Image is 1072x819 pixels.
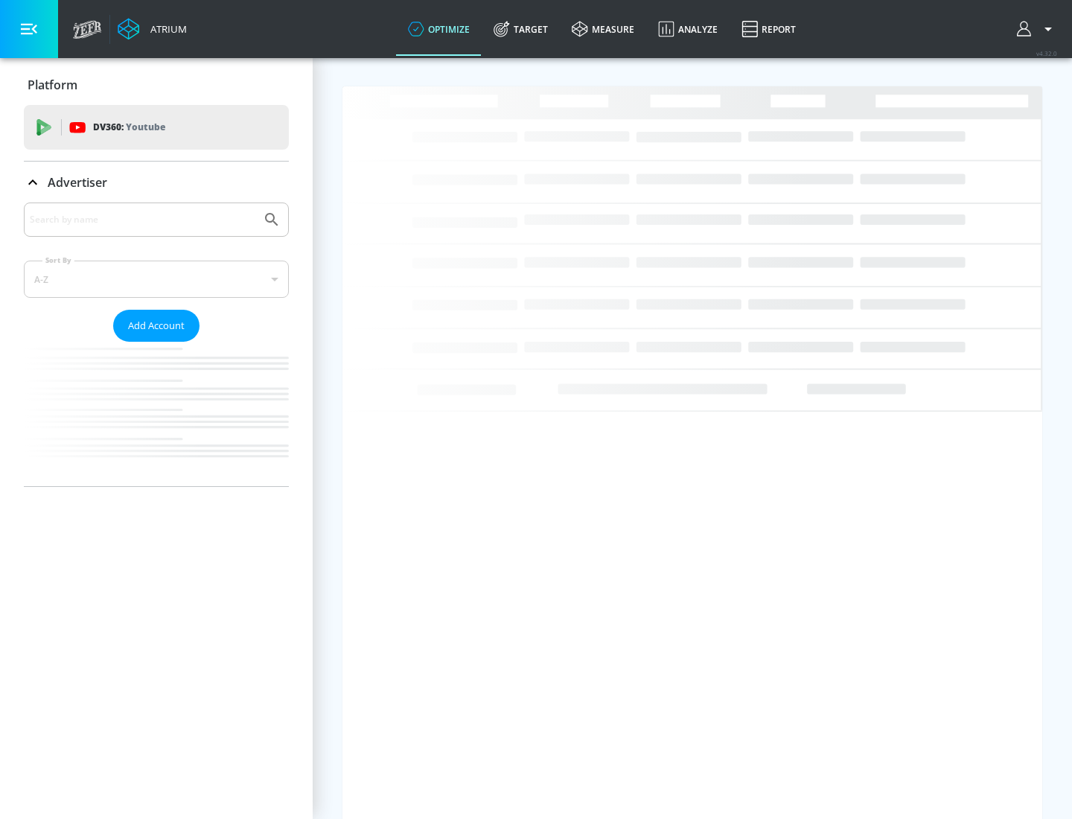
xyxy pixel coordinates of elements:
[42,255,74,265] label: Sort By
[1036,49,1057,57] span: v 4.32.0
[30,210,255,229] input: Search by name
[24,105,289,150] div: DV360: Youtube
[24,342,289,486] nav: list of Advertiser
[24,162,289,203] div: Advertiser
[482,2,560,56] a: Target
[118,18,187,40] a: Atrium
[396,2,482,56] a: optimize
[730,2,808,56] a: Report
[144,22,187,36] div: Atrium
[24,261,289,298] div: A-Z
[28,77,77,93] p: Platform
[24,203,289,486] div: Advertiser
[128,317,185,334] span: Add Account
[113,310,200,342] button: Add Account
[126,119,165,135] p: Youtube
[93,119,165,136] p: DV360:
[646,2,730,56] a: Analyze
[560,2,646,56] a: measure
[48,174,107,191] p: Advertiser
[24,64,289,106] div: Platform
